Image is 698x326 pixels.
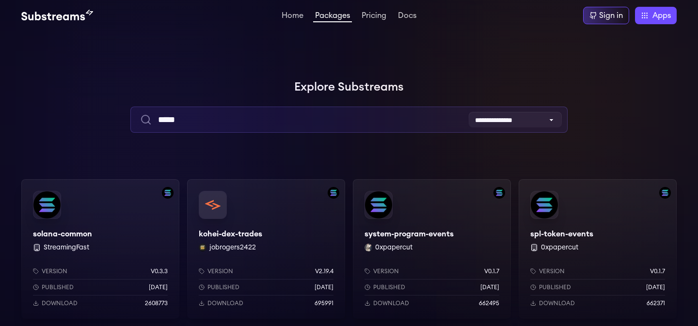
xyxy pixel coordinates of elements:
[207,299,243,307] p: Download
[44,243,89,252] button: StreamingFast
[209,243,256,252] button: jobrogers2422
[539,267,565,275] p: Version
[373,283,405,291] p: Published
[659,187,671,199] img: Filter by solana network
[21,78,677,97] h1: Explore Substreams
[583,7,629,24] a: Sign in
[479,299,499,307] p: 662495
[42,299,78,307] p: Download
[42,267,67,275] p: Version
[519,179,677,319] a: Filter by solana networkspl-token-eventsspl-token-events 0xpapercutVersionv0.1.7Published[DATE]Do...
[396,12,418,21] a: Docs
[375,243,412,252] button: 0xpapercut
[328,187,339,199] img: Filter by solana network
[652,10,671,21] span: Apps
[373,267,399,275] p: Version
[315,299,333,307] p: 695991
[541,243,578,252] button: 0xpapercut
[21,179,179,319] a: Filter by solana networksolana-commonsolana-common StreamingFastVersionv0.3.3Published[DATE]Downl...
[207,283,239,291] p: Published
[599,10,623,21] div: Sign in
[647,299,665,307] p: 662371
[373,299,409,307] p: Download
[149,283,168,291] p: [DATE]
[539,299,575,307] p: Download
[539,283,571,291] p: Published
[42,283,74,291] p: Published
[315,267,333,275] p: v2.19.4
[360,12,388,21] a: Pricing
[646,283,665,291] p: [DATE]
[151,267,168,275] p: v0.3.3
[484,267,499,275] p: v0.1.7
[162,187,174,199] img: Filter by solana network
[280,12,305,21] a: Home
[480,283,499,291] p: [DATE]
[493,187,505,199] img: Filter by solana network
[145,299,168,307] p: 2608773
[650,267,665,275] p: v0.1.7
[207,267,233,275] p: Version
[313,12,352,22] a: Packages
[315,283,333,291] p: [DATE]
[353,179,511,319] a: Filter by solana networksystem-program-eventssystem-program-events0xpapercut 0xpapercutVersionv0....
[21,10,93,21] img: Substream's logo
[187,179,345,319] a: Filter by solana networkkohei-dex-tradeskohei-dex-tradesjobrogers2422 jobrogers2422Versionv2.19.4...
